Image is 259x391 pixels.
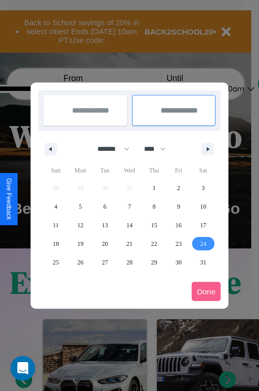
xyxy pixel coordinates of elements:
[177,197,180,216] span: 9
[79,197,82,216] span: 5
[53,216,59,234] span: 11
[77,253,83,272] span: 26
[117,197,141,216] button: 7
[166,234,191,253] button: 23
[54,197,57,216] span: 4
[151,253,157,272] span: 29
[152,197,155,216] span: 8
[166,253,191,272] button: 30
[102,216,108,234] span: 13
[53,253,59,272] span: 25
[151,234,157,253] span: 22
[44,197,68,216] button: 4
[93,234,117,253] button: 20
[68,234,92,253] button: 19
[102,253,108,272] span: 27
[93,253,117,272] button: 27
[202,179,205,197] span: 3
[77,234,83,253] span: 19
[126,216,133,234] span: 14
[200,253,206,272] span: 31
[142,179,166,197] button: 1
[176,216,182,234] span: 16
[191,197,215,216] button: 10
[102,234,108,253] span: 20
[192,282,221,301] button: Done
[53,234,59,253] span: 18
[44,234,68,253] button: 18
[142,234,166,253] button: 22
[166,162,191,179] span: Fri
[166,179,191,197] button: 2
[142,253,166,272] button: 29
[152,179,155,197] span: 1
[68,162,92,179] span: Mon
[117,234,141,253] button: 21
[200,234,206,253] span: 24
[93,216,117,234] button: 13
[128,197,131,216] span: 7
[126,234,133,253] span: 21
[5,178,12,220] div: Give Feedback
[77,216,83,234] span: 12
[10,356,35,381] iframe: Intercom live chat
[68,253,92,272] button: 26
[117,162,141,179] span: Wed
[176,234,182,253] span: 23
[191,216,215,234] button: 17
[93,162,117,179] span: Tue
[191,234,215,253] button: 24
[117,216,141,234] button: 14
[200,216,206,234] span: 17
[166,197,191,216] button: 9
[191,162,215,179] span: Sat
[151,216,157,234] span: 15
[142,162,166,179] span: Thu
[142,216,166,234] button: 15
[44,253,68,272] button: 25
[142,197,166,216] button: 8
[200,197,206,216] span: 10
[44,162,68,179] span: Sun
[68,216,92,234] button: 12
[44,216,68,234] button: 11
[191,253,215,272] button: 31
[176,253,182,272] span: 30
[191,179,215,197] button: 3
[68,197,92,216] button: 5
[177,179,180,197] span: 2
[117,253,141,272] button: 28
[104,197,107,216] span: 6
[93,197,117,216] button: 6
[166,216,191,234] button: 16
[126,253,133,272] span: 28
